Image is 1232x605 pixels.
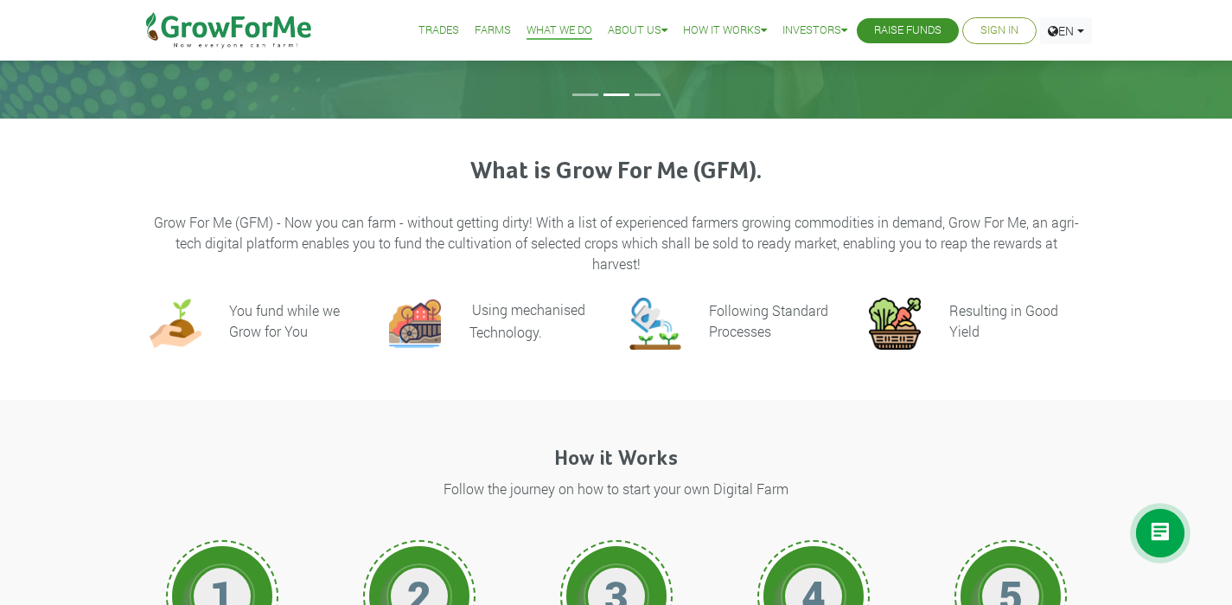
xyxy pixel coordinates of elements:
[418,22,459,40] a: Trades
[683,22,767,40] a: How it Works
[782,22,847,40] a: Investors
[152,212,1081,274] p: Grow For Me (GFM) - Now you can farm - without getting dirty! With a list of experienced farmers ...
[629,298,681,350] img: growforme image
[869,298,921,350] img: growforme image
[139,479,1094,499] p: Follow the journey on how to start your own Digital Farm
[527,22,592,40] a: What We Do
[469,300,585,341] p: Using mechanised Technology.
[475,22,511,40] a: Farms
[150,298,201,350] img: growforme image
[980,22,1018,40] a: Sign In
[389,298,441,350] img: growforme image
[137,447,1096,472] h4: How it Works
[1040,17,1092,44] a: EN
[949,301,1058,340] h6: Resulting in Good Yield
[229,301,340,340] h6: You fund while we Grow for You
[152,158,1081,187] h3: What is Grow For Me (GFM).
[608,22,667,40] a: About Us
[709,301,828,340] h6: Following Standard Processes
[874,22,942,40] a: Raise Funds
